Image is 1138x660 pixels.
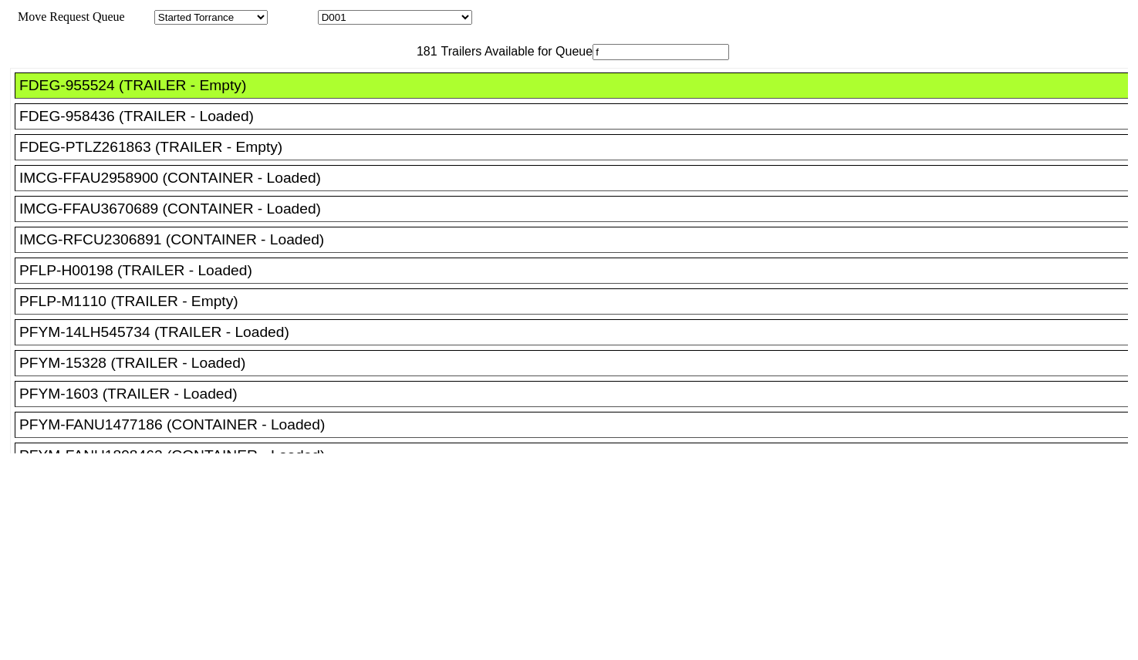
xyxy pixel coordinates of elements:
[271,10,315,23] span: Location
[10,10,125,23] span: Move Request Queue
[19,386,1137,402] div: PFYM-1603 (TRAILER - Loaded)
[19,231,1137,248] div: IMCG-RFCU2306891 (CONTAINER - Loaded)
[19,447,1137,464] div: PFYM-FANU1898462 (CONTAINER - Loaded)
[19,139,1137,156] div: FDEG-PTLZ261863 (TRAILER - Empty)
[19,324,1137,341] div: PFYM-14LH545734 (TRAILER - Loaded)
[19,77,1137,94] div: FDEG-955524 (TRAILER - Empty)
[19,170,1137,187] div: IMCG-FFAU2958900 (CONTAINER - Loaded)
[19,293,1137,310] div: PFLP-M1110 (TRAILER - Empty)
[19,416,1137,433] div: PFYM-FANU1477186 (CONTAINER - Loaded)
[19,262,1137,279] div: PFLP-H00198 (TRAILER - Loaded)
[19,200,1137,217] div: IMCG-FFAU3670689 (CONTAINER - Loaded)
[19,108,1137,125] div: FDEG-958436 (TRAILER - Loaded)
[127,10,151,23] span: Area
[409,45,437,58] span: 181
[19,355,1137,372] div: PFYM-15328 (TRAILER - Loaded)
[593,44,729,60] input: Filter Available Trailers
[437,45,593,58] span: Trailers Available for Queue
